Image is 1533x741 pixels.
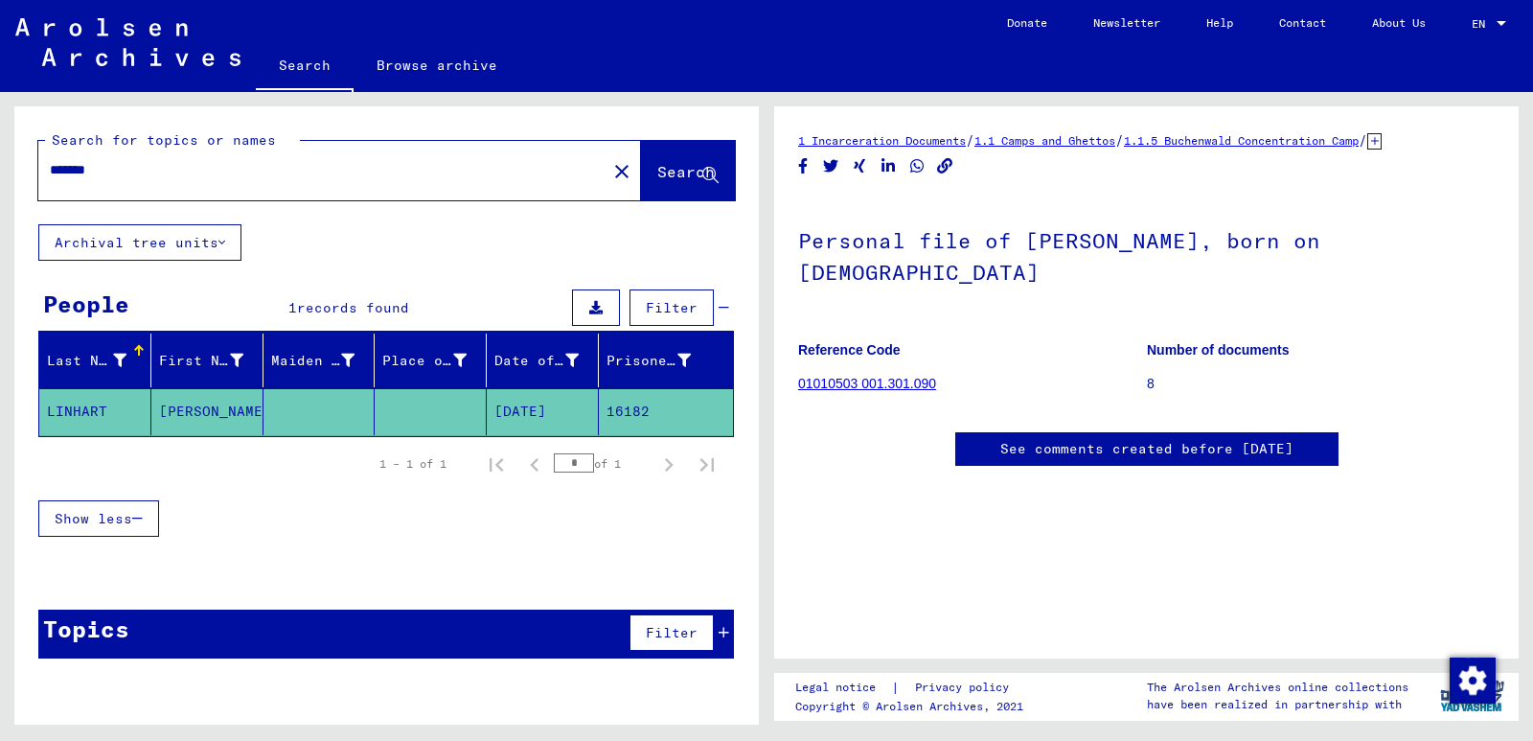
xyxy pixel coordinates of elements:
[151,388,263,435] mat-cell: [PERSON_NAME]
[795,678,891,698] a: Legal notice
[477,445,515,483] button: First page
[1147,679,1408,696] p: The Arolsen Archives online collections
[271,345,379,376] div: Maiden Name
[379,455,446,473] div: 1 – 1 of 1
[935,154,955,178] button: Copy link
[487,334,599,387] mat-header-cell: Date of Birth
[271,351,355,371] div: Maiden Name
[795,678,1032,698] div: |
[515,445,554,483] button: Previous page
[798,197,1495,313] h1: Personal file of [PERSON_NAME], born on [DEMOGRAPHIC_DATA]
[151,334,263,387] mat-header-cell: First Name
[159,351,243,371] div: First Name
[688,445,726,483] button: Last page
[159,345,267,376] div: First Name
[297,299,409,316] span: records found
[256,42,354,92] a: Search
[657,162,715,181] span: Search
[487,388,599,435] mat-cell: [DATE]
[610,160,633,183] mat-icon: close
[900,678,1032,698] a: Privacy policy
[52,131,276,149] mat-label: Search for topics or names
[974,133,1115,148] a: 1.1 Camps and Ghettos
[1147,374,1495,394] p: 8
[554,454,650,473] div: of 1
[793,154,813,178] button: Share on Facebook
[646,299,698,316] span: Filter
[494,345,603,376] div: Date of Birth
[966,131,974,149] span: /
[606,351,691,371] div: Prisoner #
[907,154,927,178] button: Share on WhatsApp
[798,376,936,391] a: 01010503 001.301.090
[821,154,841,178] button: Share on Twitter
[798,342,901,358] b: Reference Code
[38,500,159,537] button: Show less
[1000,439,1293,459] a: See comments created before [DATE]
[47,345,150,376] div: Last Name
[879,154,899,178] button: Share on LinkedIn
[43,287,129,321] div: People
[646,624,698,641] span: Filter
[1147,696,1408,713] p: have been realized in partnership with
[55,510,132,527] span: Show less
[38,224,241,261] button: Archival tree units
[375,334,487,387] mat-header-cell: Place of Birth
[39,334,151,387] mat-header-cell: Last Name
[606,345,715,376] div: Prisoner #
[382,351,467,371] div: Place of Birth
[798,133,966,148] a: 1 Incarceration Documents
[603,151,641,190] button: Clear
[599,388,733,435] mat-cell: 16182
[1436,672,1508,720] img: yv_logo.png
[494,351,579,371] div: Date of Birth
[629,614,714,651] button: Filter
[1359,131,1367,149] span: /
[1450,658,1496,704] img: Change consent
[47,351,126,371] div: Last Name
[263,334,376,387] mat-header-cell: Maiden Name
[39,388,151,435] mat-cell: LINHART
[629,289,714,326] button: Filter
[15,18,240,66] img: Arolsen_neg.svg
[1147,342,1290,358] b: Number of documents
[1124,133,1359,148] a: 1.1.5 Buchenwald Concentration Camp
[43,612,129,646] div: Topics
[382,345,491,376] div: Place of Birth
[795,698,1032,715] p: Copyright © Arolsen Archives, 2021
[641,141,735,200] button: Search
[650,445,688,483] button: Next page
[1472,17,1493,31] span: EN
[1115,131,1124,149] span: /
[288,299,297,316] span: 1
[354,42,520,88] a: Browse archive
[599,334,733,387] mat-header-cell: Prisoner #
[850,154,870,178] button: Share on Xing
